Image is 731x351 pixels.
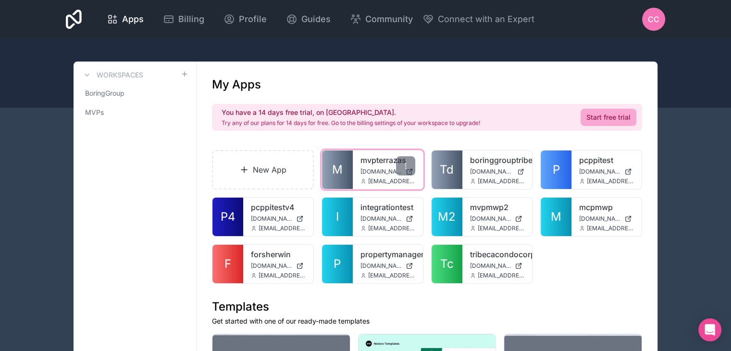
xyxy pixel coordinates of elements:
[368,177,415,185] span: [EMAIL_ADDRESS][DOMAIN_NAME]
[579,201,634,213] a: mcpmwp
[422,13,534,26] button: Connect with an Expert
[212,299,642,314] h1: Templates
[81,104,188,121] a: MVPs
[322,150,353,189] a: M
[438,13,534,26] span: Connect with an Expert
[322,245,353,283] a: P
[342,9,421,30] a: Community
[648,13,659,25] span: CC
[470,262,511,270] span: [DOMAIN_NAME]
[360,154,415,166] a: mvpterrazas
[478,177,525,185] span: [EMAIL_ADDRESS][DOMAIN_NAME]
[360,215,402,223] span: [DOMAIN_NAME]
[360,168,402,175] span: [DOMAIN_NAME]
[178,13,204,26] span: Billing
[322,198,353,236] a: I
[360,168,415,175] a: [DOMAIN_NAME]
[212,77,261,92] h1: My Apps
[368,272,415,279] span: [EMAIL_ADDRESS][DOMAIN_NAME]
[251,262,306,270] a: [DOMAIN_NAME]
[259,272,306,279] span: [EMAIL_ADDRESS][DOMAIN_NAME]
[85,88,124,98] span: BoringGroup
[360,262,415,270] a: [DOMAIN_NAME]
[579,168,620,175] span: [DOMAIN_NAME]
[85,108,104,117] span: MVPs
[579,215,620,223] span: [DOMAIN_NAME]
[336,209,339,225] span: I
[541,198,571,236] a: M
[216,9,274,30] a: Profile
[360,201,415,213] a: integrationtest
[470,201,525,213] a: mvpmwp2
[432,245,462,283] a: Tc
[579,168,634,175] a: [DOMAIN_NAME]
[332,162,343,177] span: M
[440,256,454,272] span: Tc
[212,316,642,326] p: Get started with one of our ready-made templates
[334,256,341,272] span: P
[478,225,525,232] span: [EMAIL_ADDRESS][DOMAIN_NAME]
[251,201,306,213] a: pcppitestv4
[553,162,560,177] span: P
[97,70,143,80] h3: Workspaces
[222,108,480,117] h2: You have a 14 days free trial, on [GEOGRAPHIC_DATA].
[99,9,151,30] a: Apps
[212,245,243,283] a: F
[251,215,292,223] span: [DOMAIN_NAME]
[470,215,511,223] span: [DOMAIN_NAME]
[224,256,231,272] span: F
[470,262,525,270] a: [DOMAIN_NAME]
[470,215,525,223] a: [DOMAIN_NAME]
[470,168,514,175] span: [DOMAIN_NAME]
[470,168,525,175] a: [DOMAIN_NAME]
[368,225,415,232] span: [EMAIL_ADDRESS][DOMAIN_NAME]
[278,9,338,30] a: Guides
[470,154,525,166] a: boringgrouptribeca
[212,150,314,189] a: New App
[251,215,306,223] a: [DOMAIN_NAME]
[155,9,212,30] a: Billing
[360,249,415,260] a: propertymanagementssssssss
[470,249,525,260] a: tribecacondocorp
[587,177,634,185] span: [EMAIL_ADDRESS][DOMAIN_NAME]
[81,85,188,102] a: BoringGroup
[478,272,525,279] span: [EMAIL_ADDRESS][DOMAIN_NAME]
[81,69,143,81] a: Workspaces
[259,225,306,232] span: [EMAIL_ADDRESS][DOMAIN_NAME]
[301,13,331,26] span: Guides
[579,154,634,166] a: pcppitest
[698,318,721,341] div: Open Intercom Messenger
[541,150,571,189] a: P
[360,215,415,223] a: [DOMAIN_NAME]
[581,109,636,126] a: Start free trial
[251,262,292,270] span: [DOMAIN_NAME]
[222,119,480,127] p: Try any of our plans for 14 days for free. Go to the billing settings of your workspace to upgrade!
[239,13,267,26] span: Profile
[212,198,243,236] a: P4
[251,249,306,260] a: forsherwin
[122,13,144,26] span: Apps
[438,209,456,225] span: M2
[221,209,235,225] span: P4
[360,262,402,270] span: [DOMAIN_NAME]
[579,215,634,223] a: [DOMAIN_NAME]
[432,150,462,189] a: Td
[551,209,561,225] span: M
[365,13,413,26] span: Community
[432,198,462,236] a: M2
[587,225,634,232] span: [EMAIL_ADDRESS][DOMAIN_NAME]
[440,162,454,177] span: Td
